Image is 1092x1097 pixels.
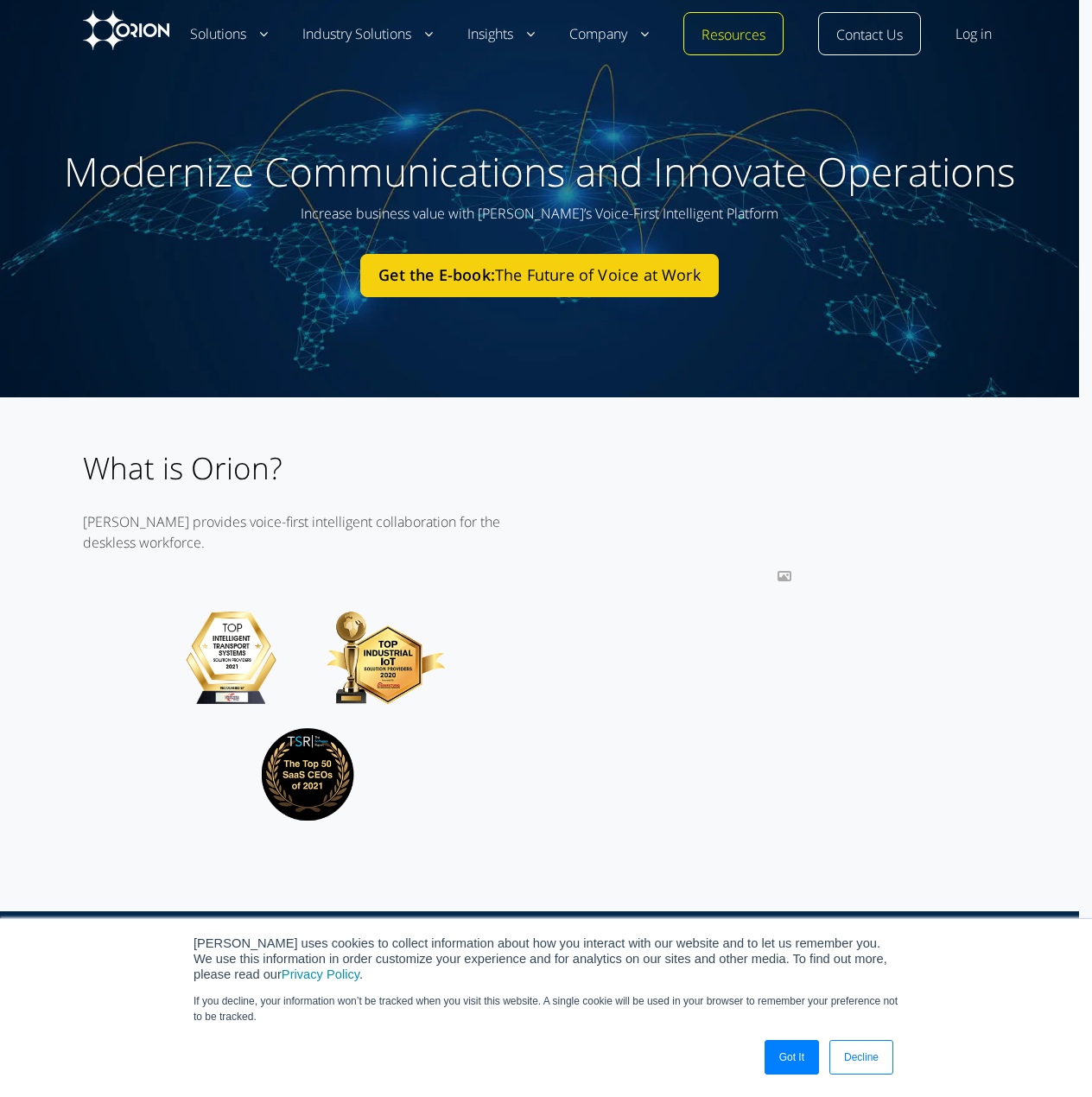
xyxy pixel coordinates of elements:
a: Company [569,24,649,45]
iframe: Orion Push-to-Talk 20 [559,449,1009,702]
img: Orion [83,10,169,50]
a: Got It [765,1040,819,1075]
a: Privacy Policy [282,967,359,981]
a: Decline [829,1040,893,1075]
img: Top Industrial loT Solution Providers - Orion [310,601,461,712]
a: Insights [467,24,535,45]
a: Resources [702,25,765,46]
a: Contact Us [836,25,903,46]
img: Top 50 SaaS CEOs Award - Greg Taylor, Orion [232,717,384,828]
div: Increase business value with [PERSON_NAME]’s Voice-First Intelligent Platform [17,203,1062,224]
span: [PERSON_NAME] uses cookies to collect information about how you interact with our website and to ... [194,936,887,981]
a: Get the E-book:The Future of Voice at Work [360,254,719,297]
strong: Get the E-book: [378,264,495,285]
a: Log in [956,24,992,45]
h2: What is Orion? [83,449,515,486]
p: [PERSON_NAME] provides voice-first intelligent collaboration for the deskless workforce. [83,511,533,553]
img: Top Intelligent Transport Solutions - Orion [156,601,307,712]
p: If you decline, your information won’t be tracked when you visit this website. A single cookie wi... [194,993,898,1024]
a: Solutions [190,24,268,45]
h1: Modernize Communications and Innovate Operations [17,143,1062,199]
a: Industry Solutions [302,24,433,45]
